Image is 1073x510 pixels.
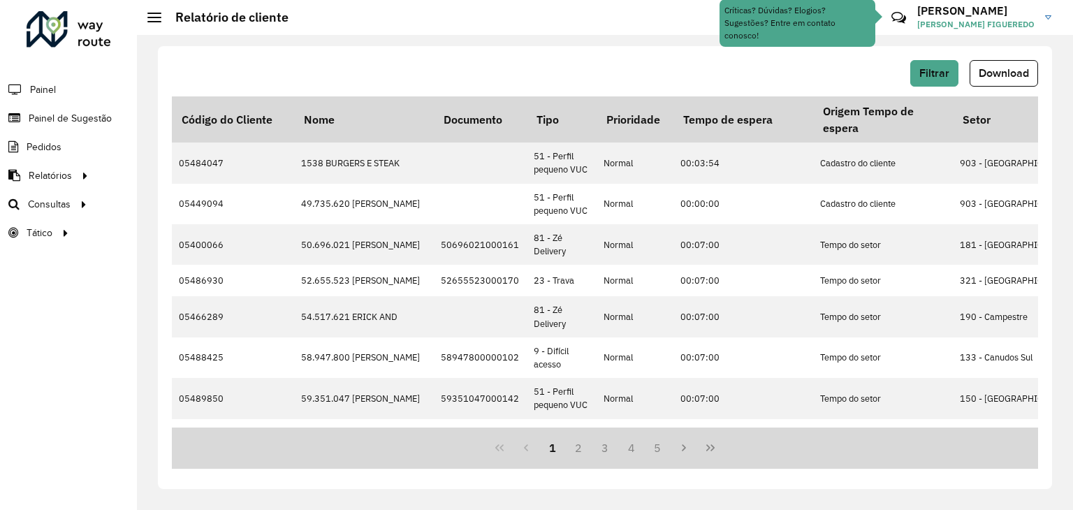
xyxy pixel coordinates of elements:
[294,96,434,143] th: Nome
[527,378,597,418] td: 51 - Perfil pequeno VUC
[565,435,592,461] button: 2
[294,337,434,378] td: 58.947.800 [PERSON_NAME]
[294,296,434,337] td: 54.517.621 ERICK AND
[813,265,953,296] td: Tempo do setor
[527,184,597,224] td: 51 - Perfil pequeno VUC
[294,378,434,418] td: 59.351.047 [PERSON_NAME]
[161,10,289,25] h2: Relatório de cliente
[597,96,673,143] th: Prioridade
[813,337,953,378] td: Tempo do setor
[29,111,112,126] span: Painel de Sugestão
[910,60,958,87] button: Filtrar
[673,143,813,183] td: 00:03:54
[527,143,597,183] td: 51 - Perfil pequeno VUC
[597,143,673,183] td: Normal
[618,435,645,461] button: 4
[673,296,813,337] td: 00:07:00
[597,265,673,296] td: Normal
[434,224,527,265] td: 50696021000161
[597,419,673,460] td: Normal
[597,378,673,418] td: Normal
[673,224,813,265] td: 00:07:00
[434,337,527,378] td: 58947800000102
[671,435,697,461] button: Next Page
[813,184,953,224] td: Cadastro do cliente
[172,419,294,460] td: 05401128
[294,419,434,460] td: 59.659.493 [PERSON_NAME]
[27,140,61,154] span: Pedidos
[592,435,618,461] button: 3
[919,67,949,79] span: Filtrar
[813,296,953,337] td: Tempo do setor
[673,265,813,296] td: 00:07:00
[645,435,671,461] button: 5
[527,265,597,296] td: 23 - Trava
[917,4,1035,17] h3: [PERSON_NAME]
[172,378,294,418] td: 05489850
[294,224,434,265] td: 50.696.021 [PERSON_NAME]
[697,435,724,461] button: Last Page
[673,337,813,378] td: 00:07:00
[813,419,953,460] td: Tempo do setor
[434,378,527,418] td: 59351047000142
[28,197,71,212] span: Consultas
[527,337,597,378] td: 9 - Difícil acesso
[673,378,813,418] td: 00:07:00
[970,60,1038,87] button: Download
[527,96,597,143] th: Tipo
[979,67,1029,79] span: Download
[673,184,813,224] td: 00:00:00
[813,224,953,265] td: Tempo do setor
[294,184,434,224] td: 49.735.620 [PERSON_NAME]
[527,296,597,337] td: 81 - Zé Delivery
[539,435,566,461] button: 1
[172,224,294,265] td: 05400066
[172,143,294,183] td: 05484047
[172,265,294,296] td: 05486930
[434,265,527,296] td: 52655523000170
[597,184,673,224] td: Normal
[673,419,813,460] td: 00:07:00
[673,96,813,143] th: Tempo de espera
[813,96,953,143] th: Origem Tempo de espera
[27,226,52,240] span: Tático
[30,82,56,97] span: Painel
[917,18,1035,31] span: [PERSON_NAME] FIGUEREDO
[527,419,597,460] td: 9 - Difícil acesso
[29,168,72,183] span: Relatórios
[597,224,673,265] td: Normal
[434,419,527,460] td: 59659493000119
[294,265,434,296] td: 52.655.523 [PERSON_NAME]
[172,96,294,143] th: Código do Cliente
[172,296,294,337] td: 05466289
[597,337,673,378] td: Normal
[597,296,673,337] td: Normal
[294,143,434,183] td: 1538 BURGERS E STEAK
[172,184,294,224] td: 05449094
[527,224,597,265] td: 81 - Zé Delivery
[172,337,294,378] td: 05488425
[434,96,527,143] th: Documento
[813,143,953,183] td: Cadastro do cliente
[813,378,953,418] td: Tempo do setor
[884,3,914,33] a: Contato Rápido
